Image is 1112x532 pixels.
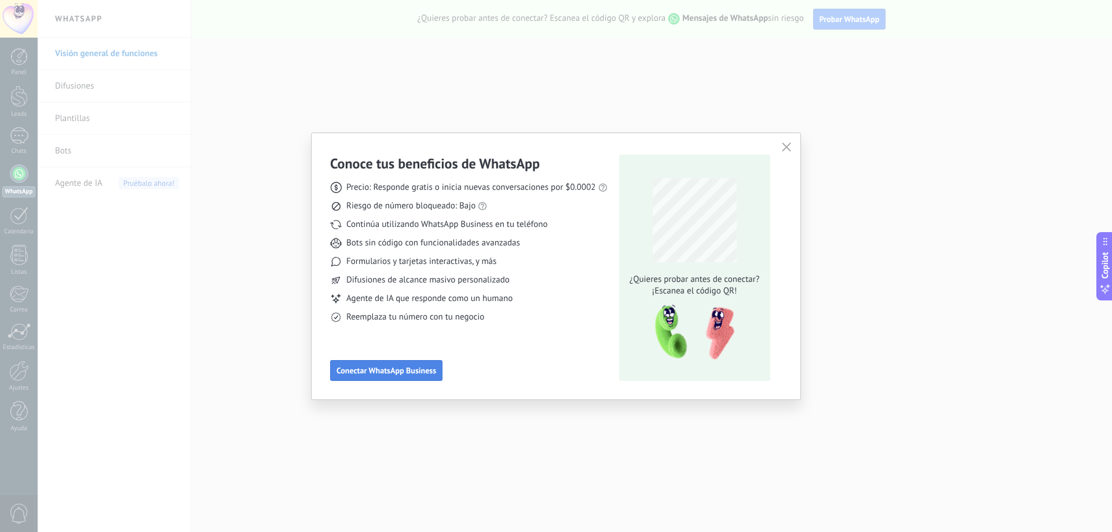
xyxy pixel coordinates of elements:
button: Conectar WhatsApp Business [330,360,442,381]
span: Agente de IA que responde como un humano [346,293,513,304]
span: Riesgo de número bloqueado: Bajo [346,200,475,212]
span: Precio: Responde gratis o inicia nuevas conversaciones por $0.0002 [346,182,596,193]
span: Continúa utilizando WhatsApp Business en tu teléfono [346,219,547,230]
span: Difusiones de alcance masivo personalizado [346,274,510,286]
span: Conectar WhatsApp Business [336,366,436,375]
span: Copilot [1099,252,1111,278]
span: ¡Escanea el código QR! [626,285,763,297]
h3: Conoce tus beneficios de WhatsApp [330,155,540,173]
img: qr-pic-1x.png [645,302,737,364]
span: ¿Quieres probar antes de conectar? [626,274,763,285]
span: Bots sin código con funcionalidades avanzadas [346,237,520,249]
span: Reemplaza tu número con tu negocio [346,311,484,323]
span: Formularios y tarjetas interactivas, y más [346,256,496,267]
